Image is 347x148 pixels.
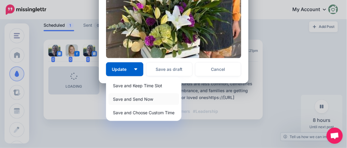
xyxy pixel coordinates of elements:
div: Update [106,77,181,121]
a: Save and Keep Time Slot [108,80,179,92]
a: Cancel [195,62,241,76]
a: Save and Send Now [108,93,179,105]
img: arrow-down-white.png [134,68,137,70]
button: Save as draft [146,62,192,76]
button: Update [106,62,143,76]
a: Save and Choose Custom Time [108,107,179,119]
span: Update [112,67,131,71]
